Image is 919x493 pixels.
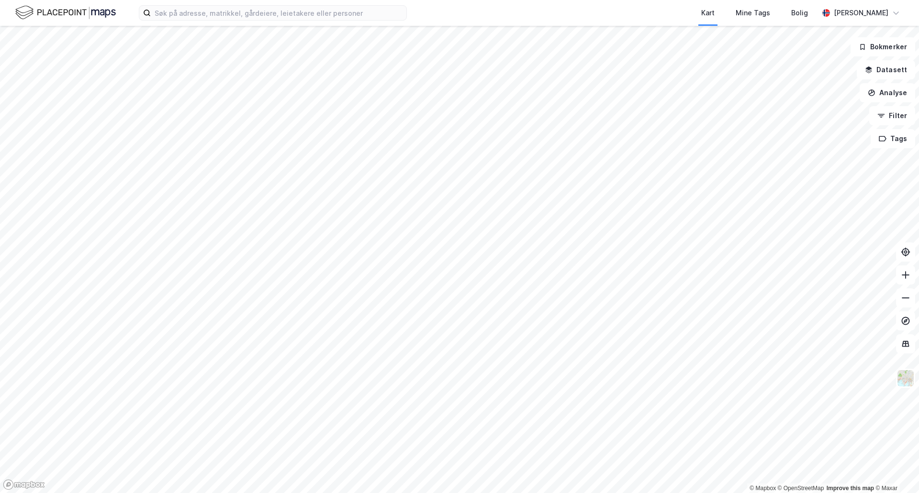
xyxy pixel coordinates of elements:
[834,7,888,19] div: [PERSON_NAME]
[827,485,874,492] a: Improve this map
[851,37,915,56] button: Bokmerker
[869,106,915,125] button: Filter
[778,485,824,492] a: OpenStreetMap
[701,7,715,19] div: Kart
[857,60,915,79] button: Datasett
[151,6,406,20] input: Søk på adresse, matrikkel, gårdeiere, leietakere eller personer
[860,83,915,102] button: Analyse
[791,7,808,19] div: Bolig
[897,369,915,387] img: Z
[871,447,919,493] iframe: Chat Widget
[750,485,776,492] a: Mapbox
[736,7,770,19] div: Mine Tags
[15,4,116,21] img: logo.f888ab2527a4732fd821a326f86c7f29.svg
[871,129,915,148] button: Tags
[871,447,919,493] div: Kontrollprogram for chat
[3,479,45,490] a: Mapbox homepage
